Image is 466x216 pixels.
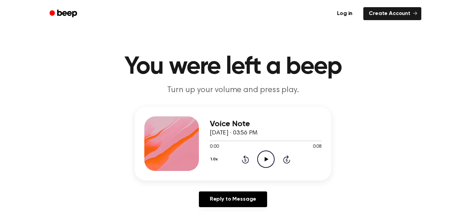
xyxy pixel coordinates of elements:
[210,154,220,165] button: 1.0x
[58,55,408,79] h1: You were left a beep
[313,143,322,150] span: 0:08
[45,7,83,20] a: Beep
[363,7,421,20] a: Create Account
[102,85,364,96] p: Turn up your volume and press play.
[199,191,267,207] a: Reply to Message
[210,143,219,150] span: 0:00
[210,119,322,129] h3: Voice Note
[330,6,359,21] a: Log in
[210,130,258,136] span: [DATE] · 03:56 PM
